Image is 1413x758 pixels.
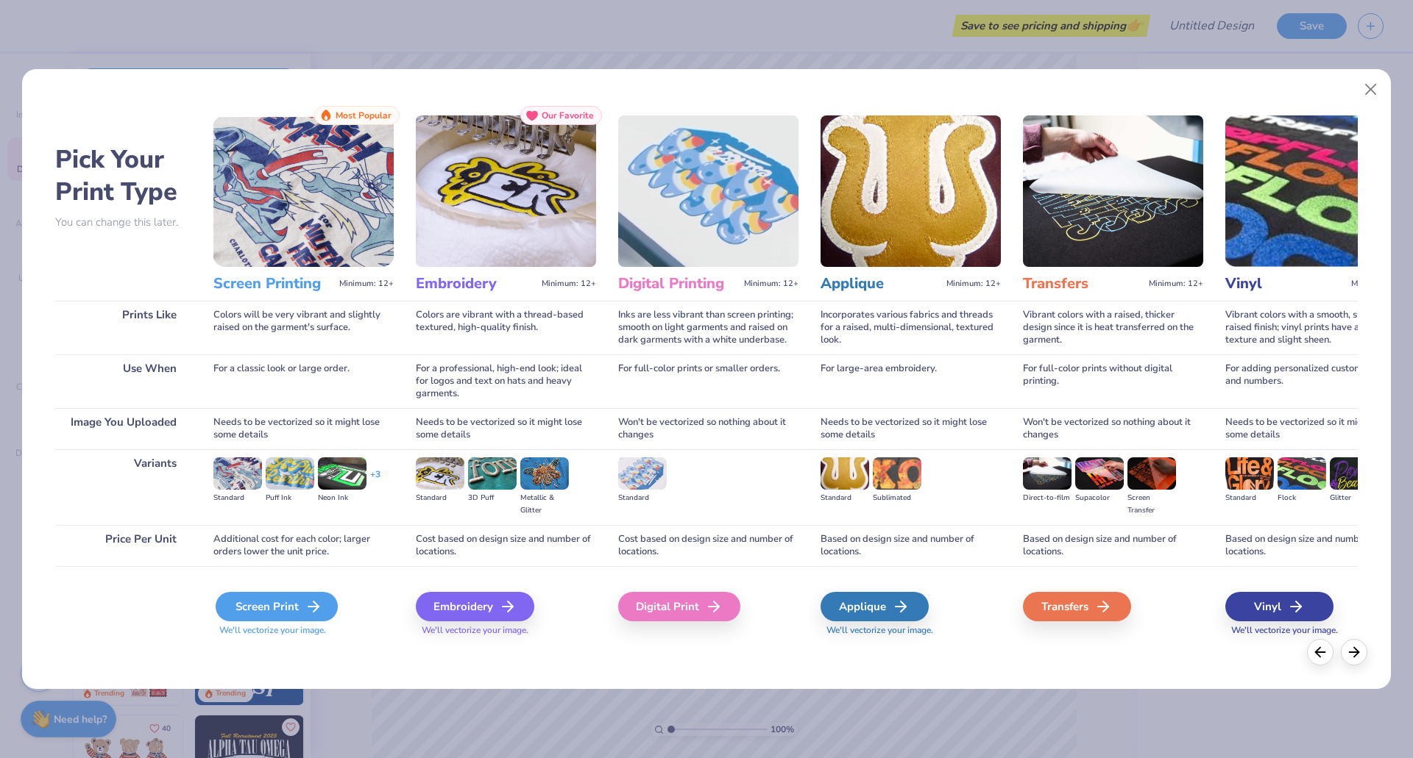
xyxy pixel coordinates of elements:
div: Needs to be vectorized so it might lose some details [821,408,1001,449]
span: Minimum: 12+ [339,279,394,289]
span: Minimum: 12+ [1149,279,1203,289]
div: Vibrant colors with a smooth, slightly raised finish; vinyl prints have a consistent texture and ... [1225,301,1406,354]
div: Sublimated [873,492,921,504]
div: Won't be vectorized so nothing about it changes [1023,408,1203,449]
div: Image You Uploaded [55,408,191,449]
div: Use When [55,354,191,408]
div: Standard [1225,492,1274,504]
span: Our Favorite [542,110,594,121]
div: Flock [1278,492,1326,504]
span: Minimum: 12+ [744,279,798,289]
div: Inks are less vibrant than screen printing; smooth on light garments and raised on dark garments ... [618,301,798,354]
div: Standard [416,492,464,504]
div: For a professional, high-end look; ideal for logos and text on hats and heavy garments. [416,354,596,408]
div: Standard [618,492,667,504]
div: Standard [821,492,869,504]
h2: Pick Your Print Type [55,143,191,208]
div: Vibrant colors with a raised, thicker design since it is heat transferred on the garment. [1023,301,1203,354]
div: Needs to be vectorized so it might lose some details [416,408,596,449]
img: Standard [213,457,262,490]
h3: Applique [821,274,941,293]
span: We'll vectorize your image. [213,624,394,637]
img: Standard [1225,457,1274,490]
div: Glitter [1330,492,1378,504]
img: Embroidery [416,115,596,267]
h3: Vinyl [1225,274,1345,293]
div: For large-area embroidery. [821,354,1001,408]
div: Won't be vectorized so nothing about it changes [618,408,798,449]
div: Neon Ink [318,492,366,504]
div: Direct-to-film [1023,492,1072,504]
p: You can change this later. [55,216,191,229]
span: Most Popular [336,110,392,121]
div: + 3 [370,468,380,493]
button: Close [1357,76,1385,104]
img: Standard [416,457,464,490]
span: We'll vectorize your image. [1225,624,1406,637]
div: For adding personalized custom names and numbers. [1225,354,1406,408]
img: Flock [1278,457,1326,490]
img: Metallic & Glitter [520,457,569,490]
img: 3D Puff [468,457,517,490]
div: Based on design size and number of locations. [821,525,1001,566]
div: Embroidery [416,592,534,621]
div: Puff Ink [266,492,314,504]
div: Screen Print [216,592,338,621]
div: Based on design size and number of locations. [1023,525,1203,566]
img: Supacolor [1075,457,1124,490]
img: Glitter [1330,457,1378,490]
div: Supacolor [1075,492,1124,504]
div: Prints Like [55,301,191,354]
span: We'll vectorize your image. [416,624,596,637]
div: Based on design size and number of locations. [1225,525,1406,566]
span: Minimum: 12+ [1351,279,1406,289]
img: Standard [618,457,667,490]
img: Puff Ink [266,457,314,490]
div: Variants [55,449,191,525]
div: Additional cost for each color; larger orders lower the unit price. [213,525,394,566]
h3: Embroidery [416,274,536,293]
div: Cost based on design size and number of locations. [416,525,596,566]
div: Needs to be vectorized so it might lose some details [213,408,394,449]
span: We'll vectorize your image. [821,624,1001,637]
span: Minimum: 12+ [542,279,596,289]
div: Colors are vibrant with a thread-based textured, high-quality finish. [416,301,596,354]
img: Digital Printing [618,115,798,267]
h3: Transfers [1023,274,1143,293]
span: Minimum: 12+ [946,279,1001,289]
div: Incorporates various fabrics and threads for a raised, multi-dimensional, textured look. [821,301,1001,354]
img: Vinyl [1225,115,1406,267]
img: Applique [821,115,1001,267]
img: Transfers [1023,115,1203,267]
div: Vinyl [1225,592,1334,621]
div: For a classic look or large order. [213,354,394,408]
img: Sublimated [873,457,921,490]
div: Cost based on design size and number of locations. [618,525,798,566]
div: Transfers [1023,592,1131,621]
div: Screen Transfer [1127,492,1176,517]
div: Metallic & Glitter [520,492,569,517]
img: Standard [821,457,869,490]
img: Direct-to-film [1023,457,1072,490]
h3: Screen Printing [213,274,333,293]
div: Price Per Unit [55,525,191,566]
div: 3D Puff [468,492,517,504]
div: Applique [821,592,929,621]
img: Neon Ink [318,457,366,490]
div: Standard [213,492,262,504]
div: Colors will be very vibrant and slightly raised on the garment's surface. [213,301,394,354]
div: Needs to be vectorized so it might lose some details [1225,408,1406,449]
h3: Digital Printing [618,274,738,293]
img: Screen Printing [213,115,394,267]
div: Digital Print [618,592,740,621]
div: For full-color prints without digital printing. [1023,354,1203,408]
img: Screen Transfer [1127,457,1176,490]
div: For full-color prints or smaller orders. [618,354,798,408]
